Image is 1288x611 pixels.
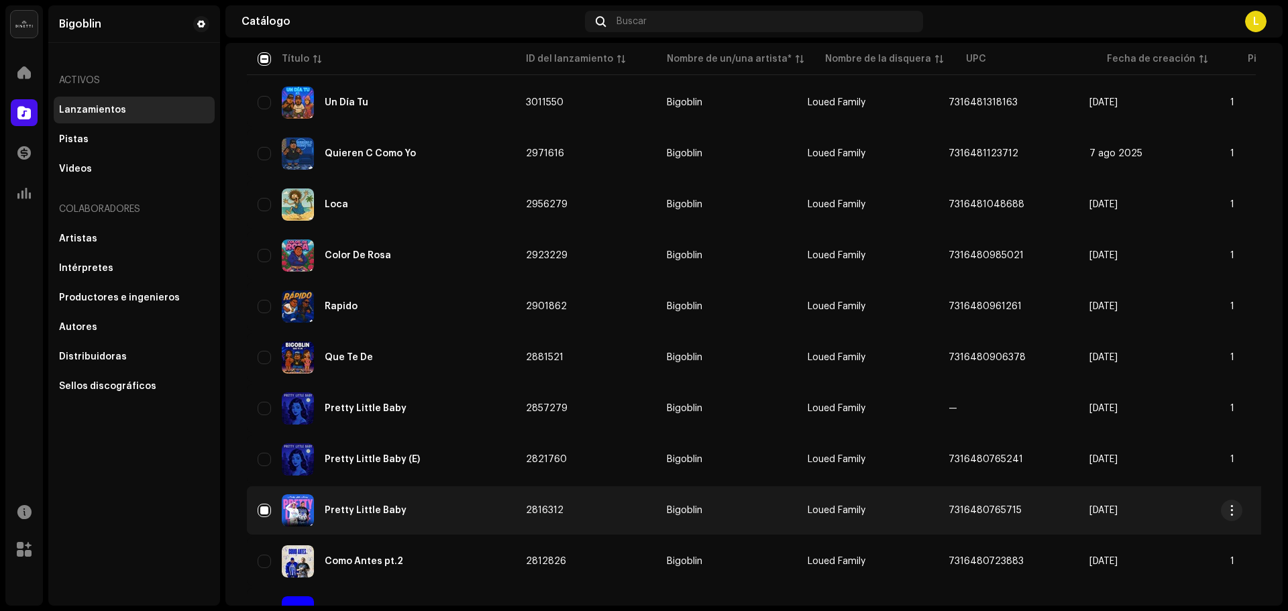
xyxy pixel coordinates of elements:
div: Intérpretes [59,263,113,274]
span: Loued Family [808,302,865,311]
div: Pistas [59,134,89,145]
div: Pretty Little Baby [325,506,407,515]
span: 1 jul 2025 [1089,302,1118,311]
div: Bigoblin [667,200,702,209]
re-m-nav-item: Distribuidoras [54,343,215,370]
img: 3c33050b-2580-4ff6-a4fd-f9bf738a7a3d [282,87,314,119]
img: 716e265c-4036-440c-b7c4-ad45a930b32e [282,137,314,170]
div: Que Te De [325,353,373,362]
span: 7 jul 2025 [1089,251,1118,260]
div: Videos [59,164,92,174]
span: 7316480765241 [949,455,1023,464]
re-m-nav-item: Videos [54,156,215,182]
span: 2821760 [526,455,567,464]
img: b465d270-ae67-48a6-a4b6-8bcaee7663bd [282,239,314,272]
div: Productores e ingenieros [59,292,180,303]
div: Distribuidoras [59,351,127,362]
re-a-nav-header: Colaboradores [54,193,215,225]
span: 2901862 [526,302,567,311]
div: Artistas [59,233,97,244]
div: Pretty Little Baby (E) [325,455,420,464]
span: 2812826 [526,557,566,566]
img: 119608ba-a3ed-47da-9d89-d7f48df6d332 [282,545,314,577]
div: Un Día Tu [325,98,368,107]
div: Quieren C Como Yo [325,149,416,158]
div: Sellos discográficos [59,381,156,392]
span: 7316481048688 [949,200,1024,209]
span: 2816312 [526,506,563,515]
div: L [1245,11,1267,32]
img: e6d50463-8c0d-4896-b7f4-44c02665948d [282,392,314,425]
div: Loca [325,200,348,209]
div: Nombre de un/una artista* [667,52,792,66]
span: 2857279 [526,404,568,413]
span: Loued Family [808,98,865,107]
span: Loued Family [808,404,865,413]
span: Bigoblin [667,404,786,413]
re-m-nav-item: Sellos discográficos [54,373,215,400]
img: cd40a5d8-b273-4c30-8f29-2d27ec92b259 [282,290,314,323]
re-m-nav-item: Autores [54,314,215,341]
div: Bigoblin [667,302,702,311]
span: 22 may 2025 [1089,557,1118,566]
div: Bigoblin [667,149,702,158]
re-a-nav-header: Activos [54,64,215,97]
span: Loued Family [808,353,865,362]
div: Título [282,52,309,66]
div: Bigoblin [59,19,101,30]
div: Bigoblin [667,557,702,566]
re-m-nav-item: Lanzamientos [54,97,215,123]
div: Bigoblin [667,353,702,362]
div: Nombre de la disquera [825,52,931,66]
span: 7316480961261 [949,302,1022,311]
div: Bigoblin [667,455,702,464]
span: 7 jun 2025 [1089,404,1118,413]
div: ID del lanzamiento [526,52,613,66]
span: Loued Family [808,200,865,209]
span: Loued Family [808,506,865,515]
span: 2956279 [526,200,568,209]
span: Loued Family [808,455,865,464]
span: Bigoblin [667,557,786,566]
div: Catálogo [241,16,580,27]
span: Bigoblin [667,200,786,209]
span: Loued Family [808,557,865,566]
span: Bigoblin [667,251,786,260]
span: Bigoblin [667,353,786,362]
span: 2923229 [526,251,568,260]
span: 7316480906378 [949,353,1026,362]
span: 7316481318163 [949,98,1018,107]
span: Bigoblin [667,149,786,158]
span: 22 jul 2025 [1089,200,1118,209]
span: 2971616 [526,149,564,158]
span: Loued Family [808,149,865,158]
span: 7316480723883 [949,557,1024,566]
div: Como Antes pt.2 [325,557,403,566]
img: d387f041-e5bf-4207-b510-a20132b4d944 [282,188,314,221]
span: Loued Family [808,251,865,260]
div: Bigoblin [667,251,702,260]
span: 20 jun 2025 [1089,353,1118,362]
span: — [949,404,957,413]
re-m-nav-item: Productores e ingenieros [54,284,215,311]
re-m-nav-item: Pistas [54,126,215,153]
re-m-nav-item: Intérpretes [54,255,215,282]
span: 7316480765715 [949,506,1022,515]
span: 25 may 2025 [1089,506,1118,515]
span: Bigoblin [667,506,786,515]
div: Bigoblin [667,404,702,413]
div: Pretty Little Baby [325,404,407,413]
div: Autores [59,322,97,333]
img: 98797d38-b6af-408c-b190-d857a1354c21 [282,341,314,374]
span: 19 sept 2025 [1089,98,1118,107]
span: Bigoblin [667,302,786,311]
div: Lanzamientos [59,105,126,115]
span: 3011550 [526,98,563,107]
div: Bigoblin [667,506,702,515]
span: Bigoblin [667,455,786,464]
div: Rapido [325,302,358,311]
div: Color De Rosa [325,251,391,260]
span: 7316481123712 [949,149,1018,158]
